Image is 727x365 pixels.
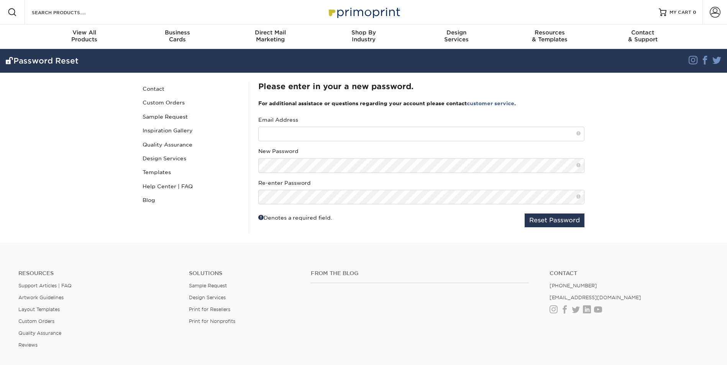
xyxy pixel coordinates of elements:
[31,8,106,17] input: SEARCH PRODUCTS.....
[525,213,584,227] button: Reset Password
[596,29,689,36] span: Contact
[139,96,243,109] a: Custom Orders
[139,193,243,207] a: Blog
[258,147,299,155] label: New Password
[139,165,243,179] a: Templates
[224,29,317,36] span: Direct Mail
[131,29,224,36] span: Business
[18,330,61,336] a: Quality Assurance
[317,29,410,36] span: Shop By
[258,116,298,124] label: Email Address
[38,29,131,43] div: Products
[189,306,230,312] a: Print for Resellers
[18,318,54,324] a: Custom Orders
[670,9,691,16] span: MY CART
[18,295,64,300] a: Artwork Guidelines
[139,152,243,165] a: Design Services
[189,283,227,288] a: Sample Request
[503,29,596,36] span: Resources
[550,270,709,277] a: Contact
[139,138,243,152] a: Quality Assurance
[693,10,696,15] span: 0
[131,24,224,49] a: BusinessCards
[189,318,235,324] a: Print for Nonprofits
[317,29,410,43] div: Industry
[258,100,584,106] h3: For additional assistace or questions regarding your account please contact .
[38,24,131,49] a: View AllProducts
[189,270,299,277] h4: Solutions
[325,4,402,20] img: Primoprint
[596,29,689,43] div: & Support
[139,124,243,137] a: Inspiration Gallery
[410,29,503,43] div: Services
[550,283,597,288] a: [PHONE_NUMBER]
[258,179,311,187] label: Re-enter Password
[317,24,410,49] a: Shop ByIndustry
[503,29,596,43] div: & Templates
[189,295,226,300] a: Design Services
[224,24,317,49] a: Direct MailMarketing
[18,270,177,277] h4: Resources
[139,179,243,193] a: Help Center | FAQ
[311,270,529,277] h4: From the Blog
[38,29,131,36] span: View All
[258,82,584,91] h2: Please enter in your a new password.
[139,82,243,96] a: Contact
[258,213,332,222] div: Denotes a required field.
[410,29,503,36] span: Design
[503,24,596,49] a: Resources& Templates
[550,295,641,300] a: [EMAIL_ADDRESS][DOMAIN_NAME]
[139,110,243,124] a: Sample Request
[410,24,503,49] a: DesignServices
[18,283,72,288] a: Support Articles | FAQ
[18,306,60,312] a: Layout Templates
[131,29,224,43] div: Cards
[224,29,317,43] div: Marketing
[596,24,689,49] a: Contact& Support
[467,100,514,106] a: customer service
[18,342,38,348] a: Reviews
